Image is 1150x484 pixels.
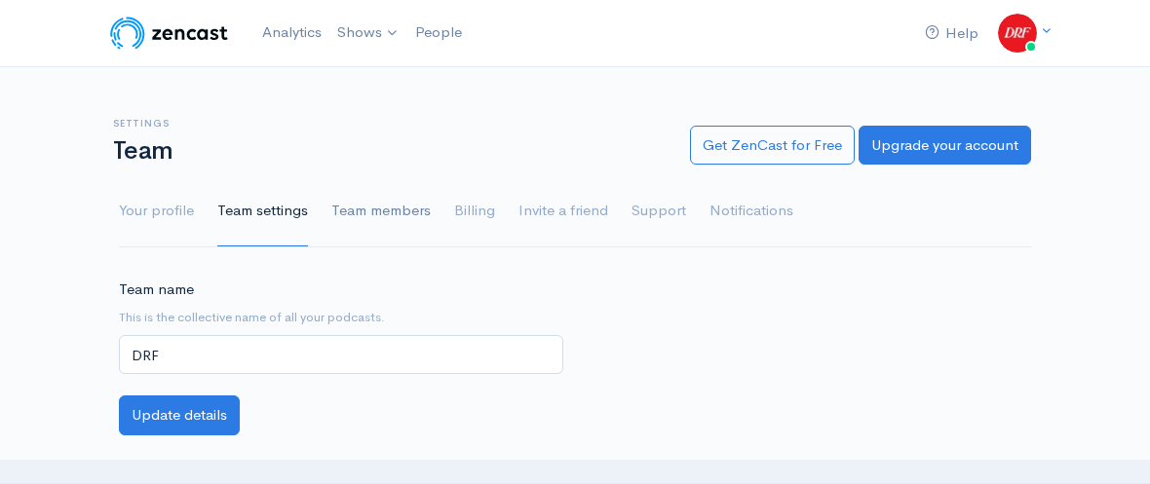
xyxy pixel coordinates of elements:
[407,12,470,54] a: People
[632,176,686,246] a: Support
[998,14,1037,53] img: ...
[454,176,495,246] a: Billing
[217,176,308,246] a: Team settings
[518,176,608,246] a: Invite a friend
[917,13,986,55] a: Help
[690,126,855,166] a: Get ZenCast for Free
[119,335,563,375] input: Team name
[119,308,563,327] small: This is the collective name of all your podcasts.
[119,395,240,435] button: Update details
[254,12,329,54] a: Analytics
[119,279,194,301] label: Team name
[859,126,1031,166] a: Upgrade your account
[107,14,231,53] img: ZenCast Logo
[709,176,793,246] a: Notifications
[113,137,667,166] h1: Team
[331,176,431,246] a: Team members
[329,12,407,55] a: Shows
[113,118,667,129] h6: Settings
[119,176,194,246] a: Your profile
